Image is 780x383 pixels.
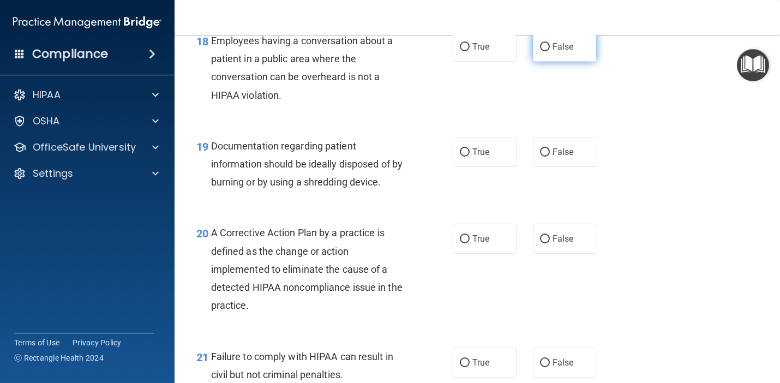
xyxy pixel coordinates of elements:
[472,234,489,244] span: True
[14,352,104,363] span: Ⓒ Rectangle Health 2024
[553,147,574,157] span: False
[211,227,403,311] span: A Corrective Action Plan by a practice is defined as the change or action implemented to eliminat...
[33,167,73,180] p: Settings
[13,11,161,33] img: PMB logo
[13,141,159,154] a: OfficeSafe University
[196,35,208,48] span: 18
[472,147,489,157] span: True
[13,88,159,101] a: HIPAA
[33,141,136,154] p: OfficeSafe University
[73,337,122,348] a: Privacy Policy
[33,115,60,128] p: OSHA
[13,115,159,128] a: OSHA
[553,357,574,368] span: False
[737,49,769,81] button: Open Resource Center
[540,235,550,243] input: False
[13,167,159,180] a: Settings
[14,337,59,348] a: Terms of Use
[553,41,574,52] span: False
[460,359,470,367] input: True
[460,235,470,243] input: True
[196,351,208,364] span: 21
[553,234,574,244] span: False
[540,148,550,157] input: False
[33,88,61,101] p: HIPAA
[196,140,208,153] span: 19
[460,148,470,157] input: True
[211,140,403,188] span: Documentation regarding patient information should be ideally disposed of by burning or by using ...
[472,357,489,368] span: True
[196,227,208,240] span: 20
[540,43,550,51] input: False
[460,43,470,51] input: True
[211,35,393,101] span: Employees having a conversation about a patient in a public area where the conversation can be ov...
[540,359,550,367] input: False
[211,351,393,380] span: Failure to comply with HIPAA can result in civil but not criminal penalties.
[472,41,489,52] span: True
[32,46,108,62] h4: Compliance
